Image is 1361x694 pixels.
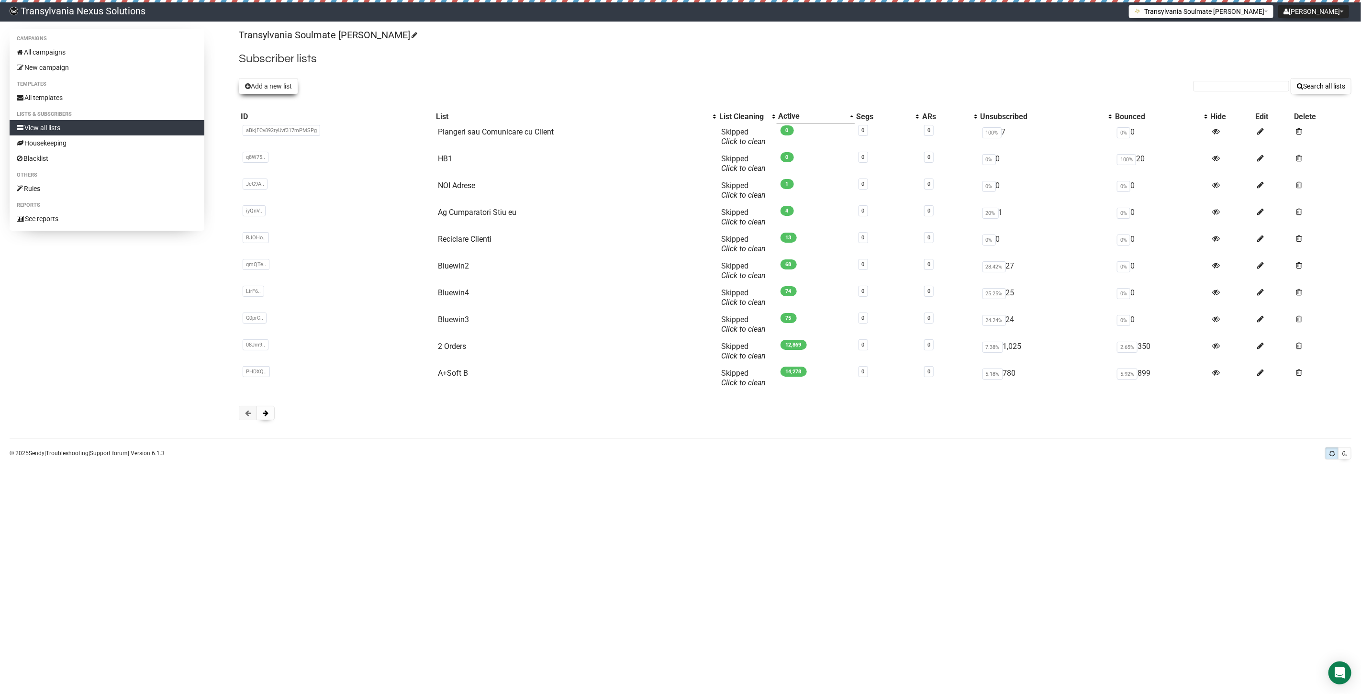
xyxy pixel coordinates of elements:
div: Hide [1211,112,1252,122]
div: Open Intercom Messenger [1328,661,1351,684]
th: ARs: No sort applied, activate to apply an ascending sort [920,110,978,123]
span: G0prC.. [243,313,267,324]
span: 25.25% [982,288,1006,299]
td: 899 [1113,365,1208,392]
div: Bounced [1115,112,1199,122]
div: Edit [1256,112,1290,122]
a: Click to clean [721,190,766,200]
a: Ag Cumparatori Stiu eu [438,208,516,217]
td: 0 [1113,231,1208,257]
a: 0 [862,154,865,160]
a: Blacklist [10,151,204,166]
span: RJOHo.. [243,232,269,243]
a: Click to clean [721,351,766,360]
th: ID: No sort applied, sorting is disabled [239,110,434,123]
a: Transylvania Soulmate [PERSON_NAME] [239,29,416,41]
a: Click to clean [721,244,766,253]
a: Click to clean [721,325,766,334]
td: 0 [979,177,1114,204]
td: 780 [979,365,1114,392]
a: 0 [927,181,930,187]
img: 586cc6b7d8bc403f0c61b981d947c989 [10,7,18,15]
span: Skipped [721,235,766,253]
a: 2 Orders [438,342,466,351]
a: 0 [862,261,865,268]
a: 0 [862,208,865,214]
a: Housekeeping [10,135,204,151]
td: 0 [1113,177,1208,204]
td: 25 [979,284,1114,311]
span: 4 [781,206,794,216]
th: Hide: No sort applied, sorting is disabled [1209,110,1254,123]
td: 0 [1113,123,1208,150]
img: 1.png [1134,7,1142,15]
span: 0 [781,125,794,135]
a: Click to clean [721,378,766,387]
a: HB1 [438,154,452,163]
td: 27 [979,257,1114,284]
span: Skipped [721,288,766,307]
span: 5.92% [1117,369,1138,380]
span: 28.42% [982,261,1006,272]
span: 0% [1117,235,1130,246]
th: Segs: No sort applied, activate to apply an ascending sort [855,110,921,123]
span: 24.24% [982,315,1006,326]
span: 100% [1117,154,1136,165]
span: 0% [1117,208,1130,219]
a: 0 [862,342,865,348]
a: Click to clean [721,217,766,226]
span: Skipped [721,154,766,173]
a: Plangeri sau Comunicare cu Client [438,127,554,136]
a: Troubleshooting [46,450,89,457]
li: Others [10,169,204,181]
a: All templates [10,90,204,105]
th: Bounced: No sort applied, activate to apply an ascending sort [1113,110,1208,123]
td: 0 [1113,311,1208,338]
a: Sendy [29,450,45,457]
a: 0 [927,261,930,268]
td: 350 [1113,338,1208,365]
a: NOI Adrese [438,181,475,190]
a: All campaigns [10,45,204,60]
td: 20 [1113,150,1208,177]
a: 0 [927,154,930,160]
div: Delete [1294,112,1350,122]
span: 74 [781,286,797,296]
div: ID [241,112,432,122]
span: q8W75.. [243,152,268,163]
a: 0 [862,315,865,321]
li: Templates [10,78,204,90]
a: Bluewin3 [438,315,469,324]
a: 0 [927,342,930,348]
a: 0 [927,127,930,134]
a: 0 [927,208,930,214]
a: View all lists [10,120,204,135]
button: Search all lists [1291,78,1351,94]
div: Unsubscribed [981,112,1104,122]
span: 14,278 [781,367,807,377]
button: [PERSON_NAME] [1278,5,1349,18]
td: 0 [1113,257,1208,284]
td: 0 [979,150,1114,177]
td: 0 [979,231,1114,257]
td: 1,025 [979,338,1114,365]
span: 0% [1117,261,1130,272]
span: 5.18% [982,369,1003,380]
div: Segs [857,112,911,122]
a: 0 [862,181,865,187]
th: Edit: No sort applied, sorting is disabled [1254,110,1292,123]
a: Click to clean [721,137,766,146]
span: 0% [982,154,996,165]
span: 0% [1117,127,1130,138]
li: Campaigns [10,33,204,45]
div: List Cleaning [719,112,767,122]
span: 0% [1117,315,1130,326]
span: Skipped [721,208,766,226]
th: Active: Ascending sort applied, activate to apply a descending sort [777,110,855,123]
span: 12,869 [781,340,807,350]
span: 0% [982,181,996,192]
span: 68 [781,259,797,269]
td: 24 [979,311,1114,338]
a: Bluewin2 [438,261,469,270]
span: iyQnV.. [243,205,266,216]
